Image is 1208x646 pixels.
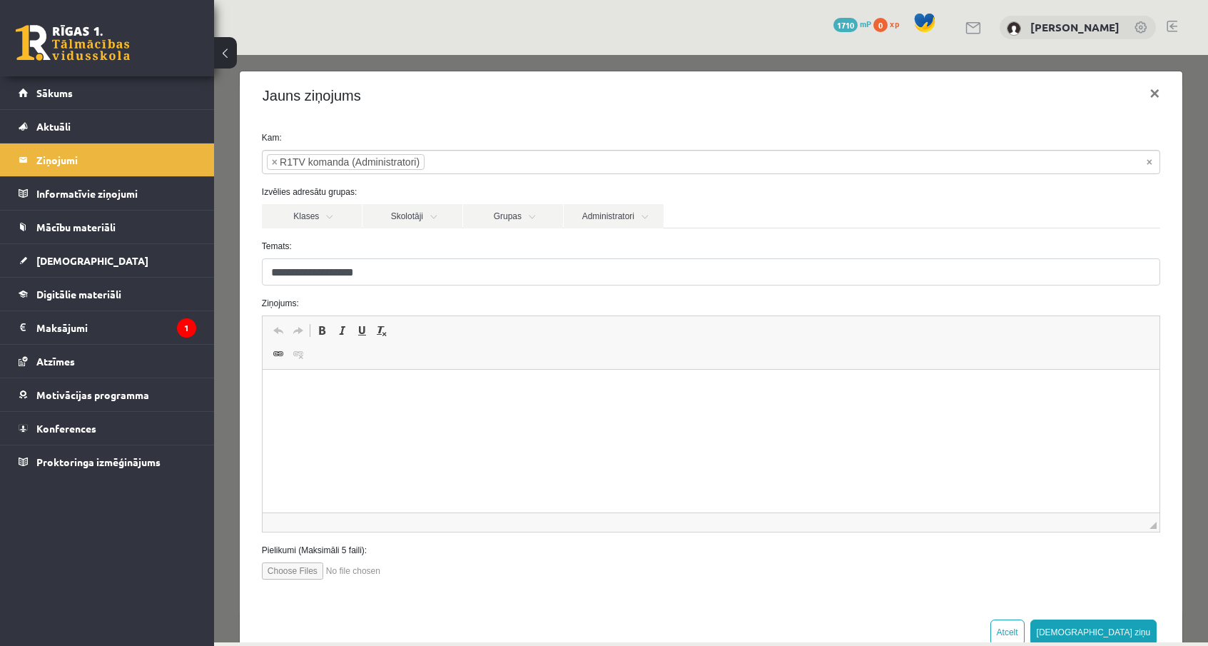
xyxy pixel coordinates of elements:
[49,315,945,458] iframe: Editor, wiswyg-editor-47363791546260-1755515500-241
[37,76,957,89] label: Kam:
[118,266,138,285] a: Italic (⌘+I)
[37,131,957,143] label: Izvēlies adresātu grupas:
[98,266,118,285] a: Bold (⌘+B)
[19,445,196,478] a: Proktoringa izmēģinājums
[54,290,74,308] a: Link (⌘+K)
[36,177,196,210] legend: Informatīvie ziņojumi
[36,221,116,233] span: Mācību materiāli
[36,254,148,267] span: [DEMOGRAPHIC_DATA]
[833,18,858,32] span: 1710
[74,266,94,285] a: Redo (⌘+Y)
[37,185,957,198] label: Temats:
[1030,20,1120,34] a: [PERSON_NAME]
[36,311,196,344] legend: Maksājumi
[19,345,196,378] a: Atzīmes
[19,278,196,311] a: Digitālie materiāli
[933,100,938,114] span: Noņemt visus vienumus
[19,244,196,277] a: [DEMOGRAPHIC_DATA]
[873,18,888,32] span: 0
[58,100,64,114] span: ×
[19,177,196,210] a: Informatīvie ziņojumi
[19,311,196,344] a: Maksājumi1
[36,86,73,99] span: Sākums
[36,120,71,133] span: Aktuāli
[16,25,130,61] a: Rīgas 1. Tālmācības vidusskola
[935,467,943,474] span: Resize
[19,110,196,143] a: Aktuāli
[54,266,74,285] a: Undo (⌘+Z)
[350,149,450,173] a: Administratori
[36,288,121,301] span: Digitālie materiāli
[36,388,149,401] span: Motivācijas programma
[19,412,196,445] a: Konferences
[138,266,158,285] a: Underline (⌘+U)
[74,290,94,308] a: Unlink
[890,18,899,29] span: xp
[776,565,811,590] button: Atcelt
[816,565,943,590] button: [DEMOGRAPHIC_DATA] ziņu
[1007,21,1021,36] img: Elvita Jēgere
[249,149,349,173] a: Grupas
[148,149,248,173] a: Skolotāji
[177,318,196,338] i: 1
[19,378,196,411] a: Motivācijas programma
[36,355,75,368] span: Atzīmes
[53,99,210,115] li: R1TV komanda (Administratori)
[19,143,196,176] a: Ziņojumi
[158,266,178,285] a: Remove Format
[36,422,96,435] span: Konferences
[833,18,871,29] a: 1710 mP
[19,76,196,109] a: Sākums
[49,30,147,51] h4: Jauns ziņojums
[873,18,906,29] a: 0 xp
[37,489,957,502] label: Pielikumi (Maksimāli 5 faili):
[19,211,196,243] a: Mācību materiāli
[48,149,148,173] a: Klases
[860,18,871,29] span: mP
[36,455,161,468] span: Proktoringa izmēģinājums
[924,19,957,59] button: ×
[37,242,957,255] label: Ziņojums:
[36,143,196,176] legend: Ziņojumi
